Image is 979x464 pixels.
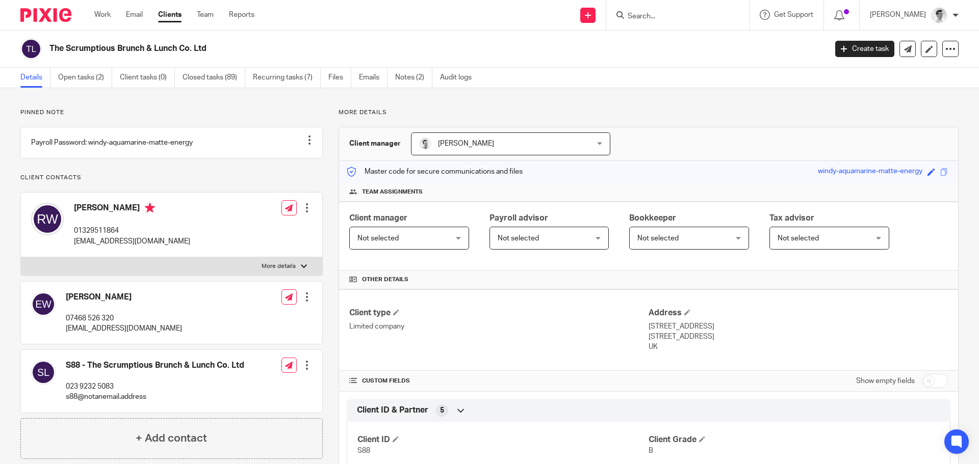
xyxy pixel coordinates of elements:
[58,68,112,88] a: Open tasks (2)
[440,68,479,88] a: Audit logs
[66,360,244,371] h4: S88 - The Scrumptious Brunch & Lunch Co. Ltd
[158,10,182,20] a: Clients
[349,308,649,318] h4: Client type
[649,434,940,445] h4: Client Grade
[818,166,922,178] div: windy-aquamarine-matte-energy
[66,313,182,323] p: 07468 526 320
[419,138,431,150] img: Andy_2025.jpg
[774,11,813,18] span: Get Support
[357,447,370,454] span: S88
[870,10,926,20] p: [PERSON_NAME]
[347,167,523,177] p: Master code for secure communications and files
[31,203,64,235] img: svg%3E
[74,203,190,215] h4: [PERSON_NAME]
[856,376,915,386] label: Show empty fields
[94,10,111,20] a: Work
[66,381,244,392] p: 023 9232 5083
[229,10,254,20] a: Reports
[362,276,408,284] span: Other details
[20,68,50,88] a: Details
[31,292,56,316] img: svg%3E
[328,68,351,88] a: Files
[440,405,444,416] span: 5
[629,214,676,222] span: Bookkeeper
[31,360,56,385] img: svg%3E
[66,292,182,303] h4: [PERSON_NAME]
[349,377,649,385] h4: CUSTOM FIELDS
[349,139,401,149] h3: Client manager
[339,108,959,117] p: More details
[120,68,175,88] a: Client tasks (0)
[778,235,819,242] span: Not selected
[253,68,321,88] a: Recurring tasks (7)
[835,41,894,57] a: Create task
[49,43,666,54] h2: The Scrumptious Brunch & Lunch Co. Ltd
[20,174,323,182] p: Client contacts
[349,321,649,332] p: Limited company
[20,108,323,117] p: Pinned note
[637,235,679,242] span: Not selected
[649,308,948,318] h4: Address
[627,12,718,21] input: Search
[136,430,207,446] h4: + Add contact
[769,214,814,222] span: Tax advisor
[74,236,190,247] p: [EMAIL_ADDRESS][DOMAIN_NAME]
[498,235,539,242] span: Not selected
[183,68,245,88] a: Closed tasks (89)
[359,68,388,88] a: Emails
[20,8,71,22] img: Pixie
[649,321,948,332] p: [STREET_ADDRESS]
[66,323,182,334] p: [EMAIL_ADDRESS][DOMAIN_NAME]
[20,38,42,60] img: svg%3E
[438,140,494,147] span: [PERSON_NAME]
[357,235,399,242] span: Not selected
[197,10,214,20] a: Team
[349,214,407,222] span: Client manager
[66,392,244,402] p: s88@notanemail.address
[931,7,947,23] img: Adam_2025.jpg
[357,405,428,416] span: Client ID & Partner
[362,188,423,196] span: Team assignments
[395,68,432,88] a: Notes (2)
[262,262,296,270] p: More details
[357,434,649,445] h4: Client ID
[74,226,190,236] p: 01329511864
[649,447,653,454] span: B
[489,214,548,222] span: Payroll advisor
[649,342,948,352] p: UK
[145,203,155,213] i: Primary
[126,10,143,20] a: Email
[649,332,948,342] p: [STREET_ADDRESS]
